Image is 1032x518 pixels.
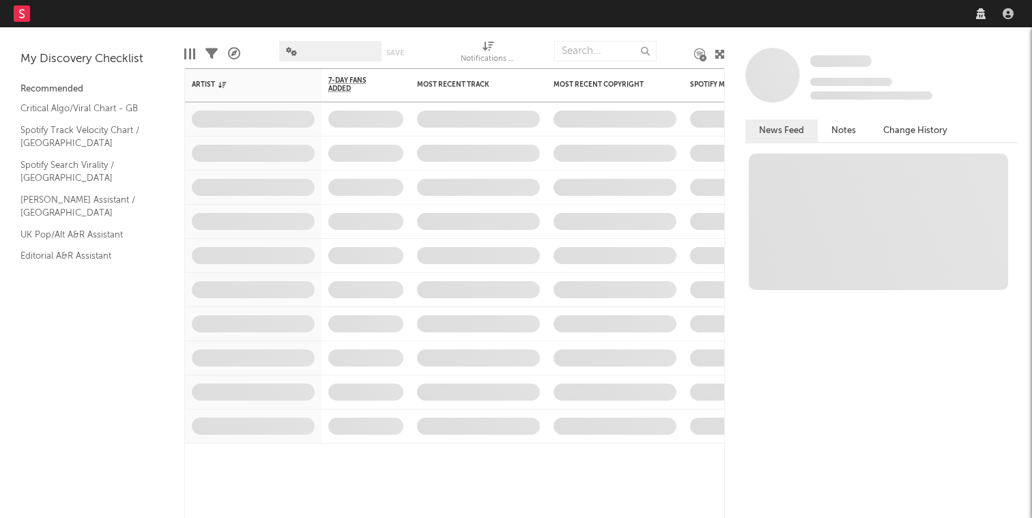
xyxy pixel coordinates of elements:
button: Notes [818,119,870,142]
button: News Feed [745,119,818,142]
div: Most Recent Copyright [554,81,656,89]
div: Notifications (Artist) [461,34,515,74]
button: Save [386,49,404,57]
span: Tracking Since: [DATE] [810,78,892,86]
span: 0 fans last week [810,91,932,100]
div: Edit Columns [184,34,195,74]
div: Filters [205,34,218,74]
div: Spotify Monthly Listeners [690,81,792,89]
a: UK Pop/Alt A&R Assistant [20,227,150,242]
div: Artist [192,81,294,89]
a: Spotify Track Velocity Chart / [GEOGRAPHIC_DATA] [20,123,150,151]
div: Notifications (Artist) [461,51,515,68]
div: My Discovery Checklist [20,51,164,68]
div: Most Recent Track [417,81,519,89]
a: Some Artist [810,55,872,68]
button: Change History [870,119,961,142]
input: Search... [554,41,657,61]
a: Editorial A&R Assistant ([GEOGRAPHIC_DATA]) [20,248,150,276]
div: Recommended [20,81,164,98]
a: [PERSON_NAME] Assistant / [GEOGRAPHIC_DATA] [20,192,150,220]
span: Some Artist [810,55,872,67]
a: Critical Algo/Viral Chart - GB [20,101,150,116]
span: 7-Day Fans Added [328,76,383,93]
div: A&R Pipeline [228,34,240,74]
a: Spotify Search Virality / [GEOGRAPHIC_DATA] [20,158,150,186]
